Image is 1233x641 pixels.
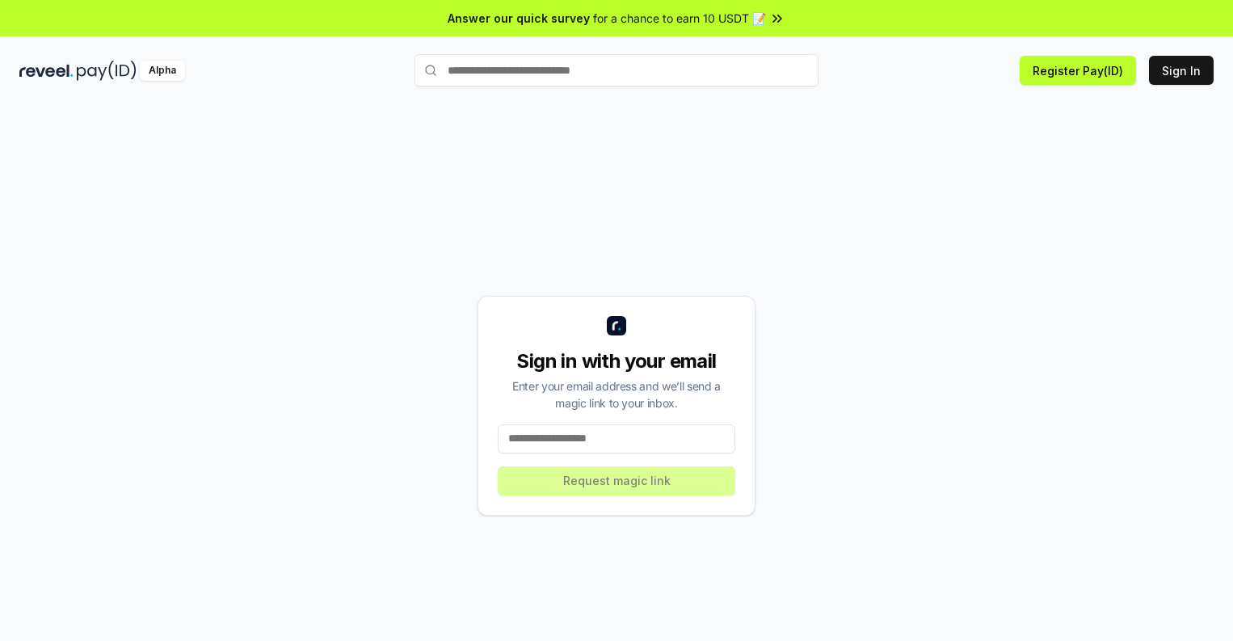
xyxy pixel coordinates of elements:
div: Sign in with your email [498,348,735,374]
img: reveel_dark [19,61,74,81]
button: Register Pay(ID) [1020,56,1136,85]
img: pay_id [77,61,137,81]
span: Answer our quick survey [448,10,590,27]
button: Sign In [1149,56,1214,85]
span: for a chance to earn 10 USDT 📝 [593,10,766,27]
div: Alpha [140,61,185,81]
img: logo_small [607,316,626,335]
div: Enter your email address and we’ll send a magic link to your inbox. [498,377,735,411]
